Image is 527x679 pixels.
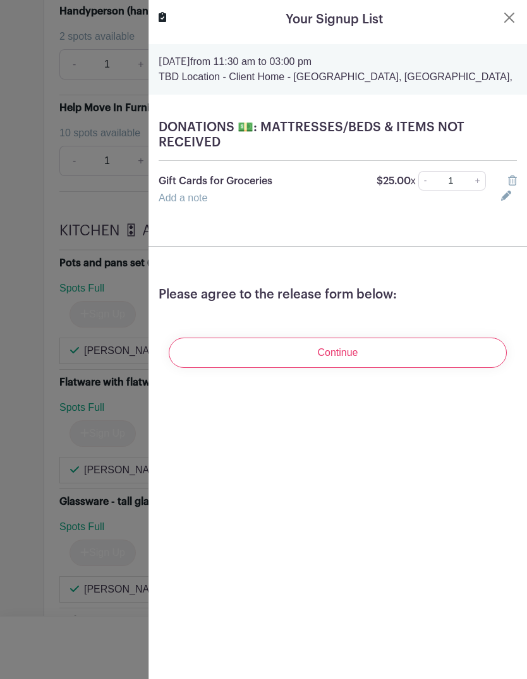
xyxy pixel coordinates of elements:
p: $25.00 [377,174,416,189]
a: Add a note [159,192,207,203]
a: + [470,171,486,191]
input: Continue [169,338,507,368]
p: TBD Location - Client Home - [GEOGRAPHIC_DATA], [GEOGRAPHIC_DATA], [159,69,517,85]
h5: Please agree to the release form below: [159,287,517,302]
a: - [418,171,432,191]
button: Close [502,10,517,25]
h5: DONATIONS 💵: MATTRESSES/BEDS & ITEMS NOT RECEIVED [159,120,517,150]
strong: [DATE] [159,57,190,67]
span: x [411,175,416,186]
p: from 11:30 am to 03:00 pm [159,54,517,69]
h5: Your Signup List [286,10,383,29]
p: Gift Cards for Groceries [159,174,361,189]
